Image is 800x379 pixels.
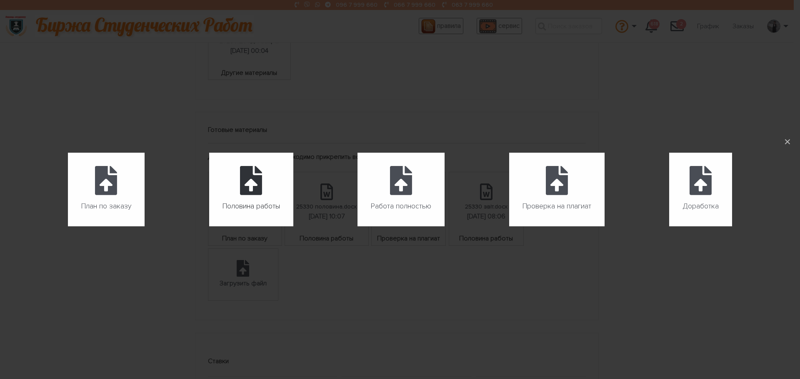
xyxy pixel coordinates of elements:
span: Работа полностью [371,200,431,213]
button: × [778,133,797,151]
span: Половина работы [222,200,280,213]
span: Проверка на плагиат [522,200,591,213]
span: Доработка [682,200,719,213]
span: План по заказу [81,200,131,213]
